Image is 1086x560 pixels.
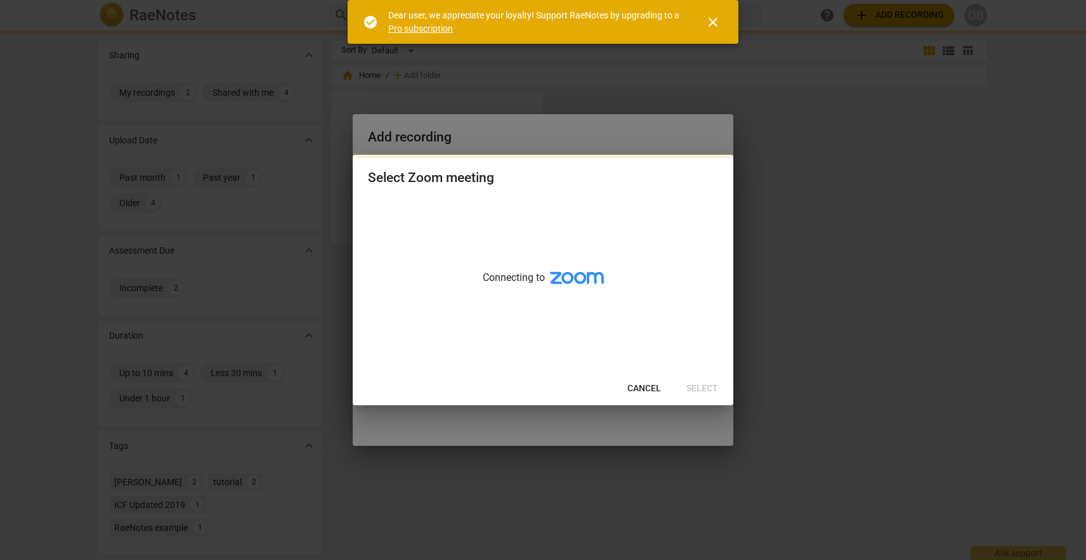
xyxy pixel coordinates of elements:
[388,23,453,34] a: Pro subscription
[627,382,661,395] span: Cancel
[705,15,721,30] span: close
[363,15,378,30] span: check_circle
[388,9,683,35] div: Dear user, we appreciate your loyalty! Support RaeNotes by upgrading to a
[617,377,671,400] button: Cancel
[353,199,733,372] div: Connecting to
[698,7,728,37] button: Close
[368,170,494,186] div: Select Zoom meeting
